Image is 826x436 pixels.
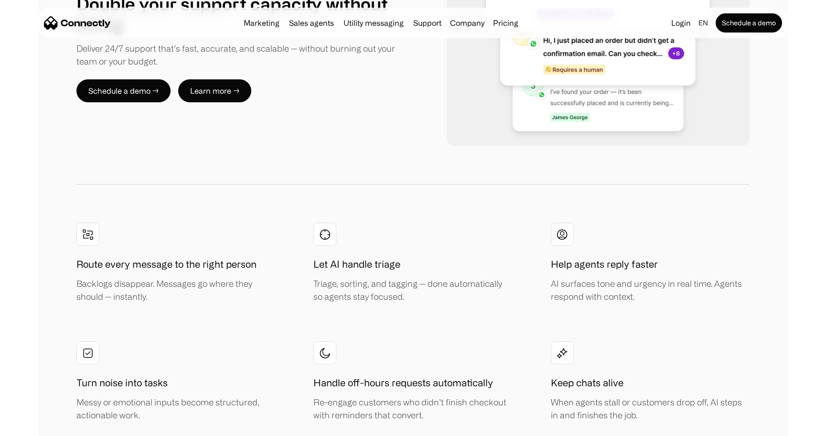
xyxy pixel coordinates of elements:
div: en [698,16,708,30]
div: Triage, sorting, and tagging — done automatically so agents stay focused. [313,277,512,303]
div: Deliver 24/7 support that’s fast, accurate, and scalable — without burning out your team or your ... [76,42,413,68]
h1: Turn noise into tasks [76,376,168,390]
a: Schedule a demo → [76,79,171,102]
a: Schedule a demo [716,13,782,33]
h1: Handle off-hours requests automatically [313,376,493,390]
aside: Language selected: English [10,418,57,433]
h1: Help agents reply faster [551,257,658,272]
a: Marketing [240,19,283,27]
a: Utility messaging [340,19,408,27]
a: home [44,16,111,30]
div: AI surfaces tone and urgency in real time. Agents respond with context. [551,277,750,303]
h1: Route every message to the right person [76,257,257,272]
ul: Language list [19,419,57,433]
a: Sales agents [285,19,338,27]
a: Pricing [489,19,522,27]
div: Company [447,16,487,30]
div: Backlogs disappear. Messages go where they should — instantly. [76,277,275,303]
h1: Keep chats alive [551,376,623,390]
div: Messy or emotional inputs become structured, actionable work. [76,396,275,422]
a: Support [409,19,445,27]
a: Login [667,16,695,30]
h1: Let AI handle triage [313,257,400,272]
div: Company [450,16,484,30]
a: Learn more → [178,79,251,102]
div: When agents stall or customers drop off, AI steps in and finishes the job. [551,396,750,422]
div: Re-engage customers who didn’t finish checkout with reminders that convert. [313,396,512,422]
div: en [695,16,714,30]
